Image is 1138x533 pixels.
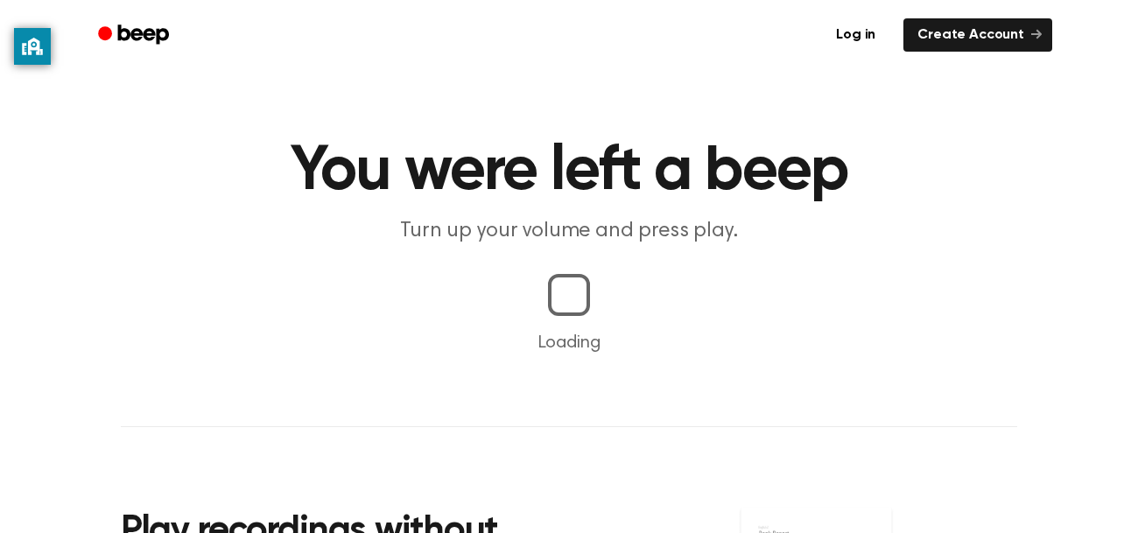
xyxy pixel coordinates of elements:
[903,18,1052,52] a: Create Account
[121,140,1017,203] h1: You were left a beep
[14,28,51,65] button: privacy banner
[86,18,185,53] a: Beep
[818,15,893,55] a: Log in
[21,330,1117,356] p: Loading
[233,217,905,246] p: Turn up your volume and press play.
